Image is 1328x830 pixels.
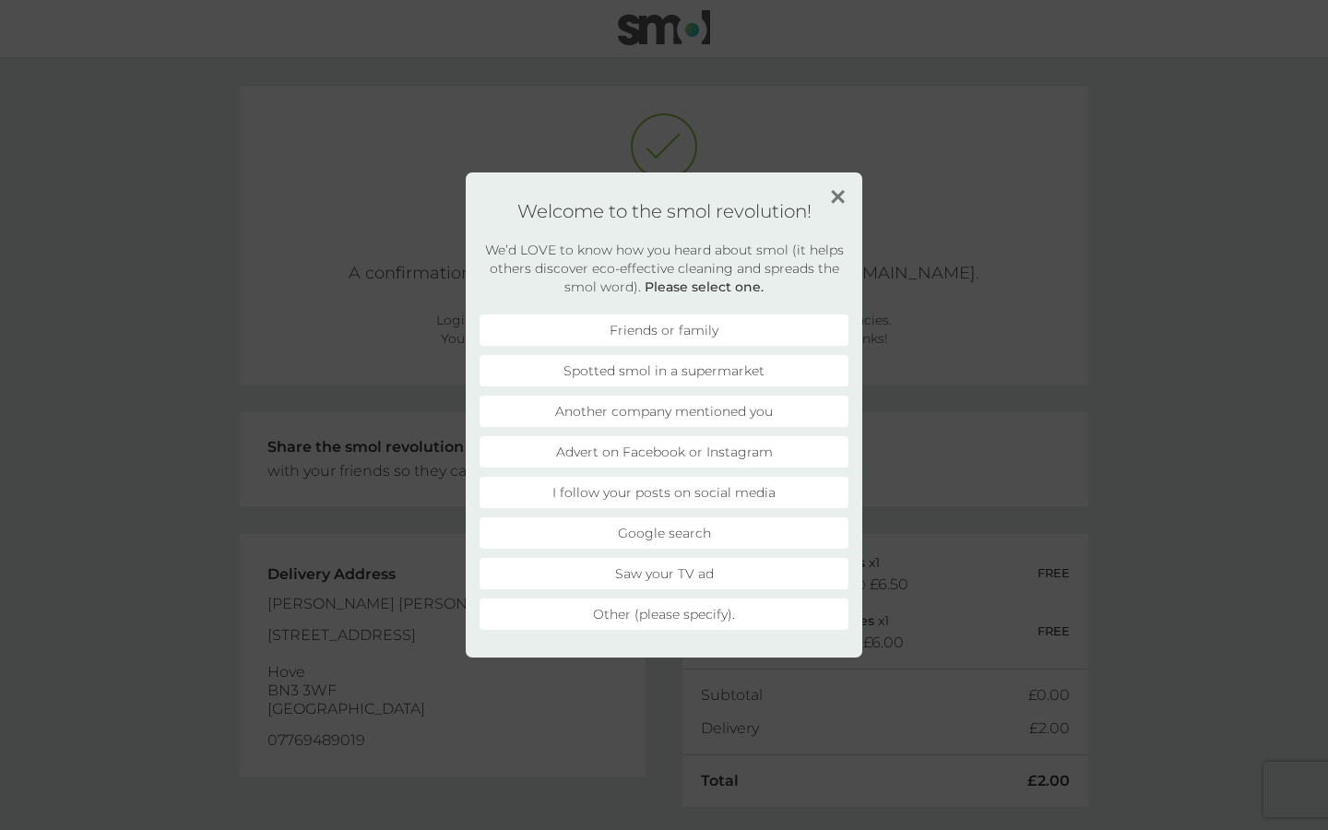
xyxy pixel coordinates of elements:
strong: Please select one. [645,279,764,295]
li: Saw your TV ad [480,558,848,589]
h2: We’d LOVE to know how you heard about smol (it helps others discover eco-effective cleaning and s... [480,241,848,296]
li: Google search [480,517,848,549]
li: Other (please specify). [480,599,848,630]
li: Friends or family [480,314,848,346]
li: Another company mentioned you [480,396,848,427]
h1: Welcome to the smol revolution! [480,200,848,222]
li: Advert on Facebook or Instagram [480,436,848,468]
img: close [831,190,845,204]
li: I follow your posts on social media [480,477,848,508]
li: Spotted smol in a supermarket [480,355,848,386]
